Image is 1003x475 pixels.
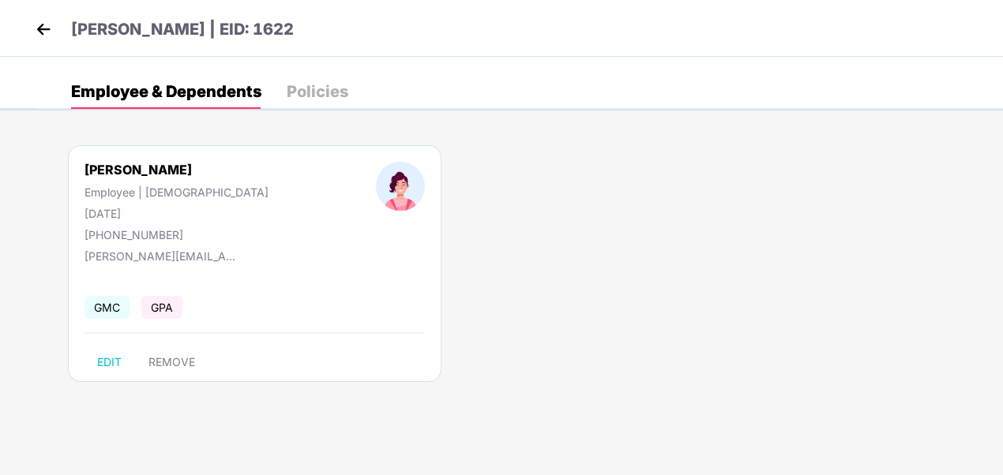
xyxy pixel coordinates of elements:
[71,84,261,99] div: Employee & Dependents
[97,356,122,368] span: EDIT
[85,350,134,375] button: EDIT
[287,84,348,99] div: Policies
[85,207,269,220] div: [DATE]
[32,17,55,41] img: back
[85,162,269,178] div: [PERSON_NAME]
[85,249,242,263] div: [PERSON_NAME][EMAIL_ADDRESS][DOMAIN_NAME]
[85,296,130,319] span: GMC
[148,356,195,368] span: REMOVE
[376,162,425,211] img: profileImage
[141,296,182,319] span: GPA
[85,228,269,241] div: [PHONE_NUMBER]
[71,17,294,42] p: [PERSON_NAME] | EID: 1622
[136,350,208,375] button: REMOVE
[85,185,269,199] div: Employee | [DEMOGRAPHIC_DATA]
